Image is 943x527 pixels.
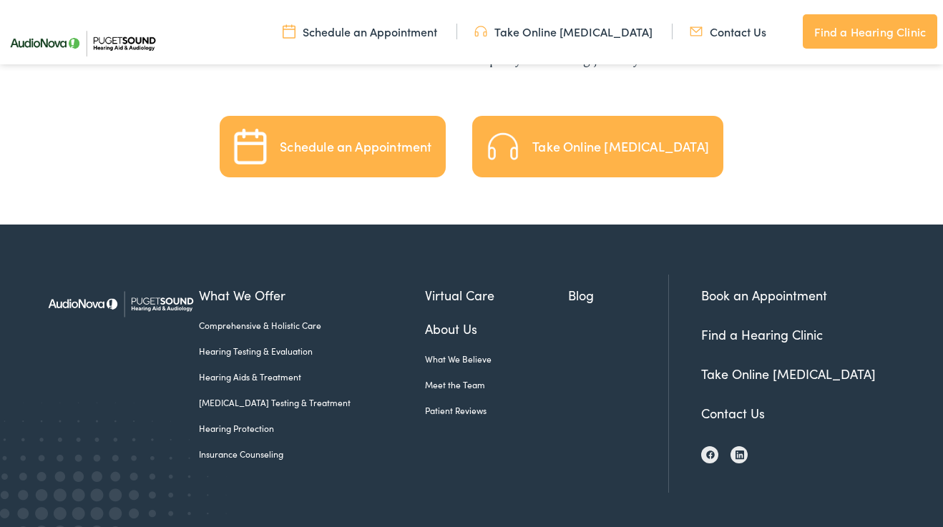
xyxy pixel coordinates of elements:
a: Find a Hearing Clinic [701,325,823,343]
a: Blog [568,285,668,305]
a: Schedule an Appointment [283,24,437,39]
a: Book an Appointment [701,286,827,304]
img: Take an Online Hearing Test [485,129,521,164]
div: Take Online [MEDICAL_DATA] [532,140,709,153]
img: LinkedIn [736,450,744,460]
a: About Us [425,319,569,338]
a: Hearing Protection [199,422,425,435]
img: Puget Sound Hearing Aid & Audiology [38,275,202,333]
a: Virtual Care [425,285,569,305]
a: Schedule an Appointment Schedule an Appointment [220,116,446,177]
a: Meet the Team [425,378,569,391]
img: Schedule an Appointment [233,129,268,164]
a: Comprehensive & Holistic Care [199,319,425,332]
div: Schedule an Appointment [280,140,431,153]
a: What We Believe [425,353,569,365]
a: Insurance Counseling [199,448,425,460]
img: utility icon [283,24,295,39]
a: Hearing Aids & Treatment [199,370,425,383]
a: Hearing Testing & Evaluation [199,345,425,358]
a: Patient Reviews [425,404,569,417]
a: Contact Us [701,404,765,422]
a: Contact Us [690,24,766,39]
a: Find a Hearing Clinic [803,14,937,49]
a: Take an Online Hearing Test Take Online [MEDICAL_DATA] [472,116,723,177]
a: [MEDICAL_DATA] Testing & Treatment [199,396,425,409]
a: What We Offer [199,285,425,305]
a: Take Online [MEDICAL_DATA] [701,365,876,383]
img: utility icon [690,24,703,39]
a: Take Online [MEDICAL_DATA] [474,24,653,39]
img: utility icon [474,24,487,39]
img: Facebook icon, indicating the presence of the site or brand on the social media platform. [706,450,715,459]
